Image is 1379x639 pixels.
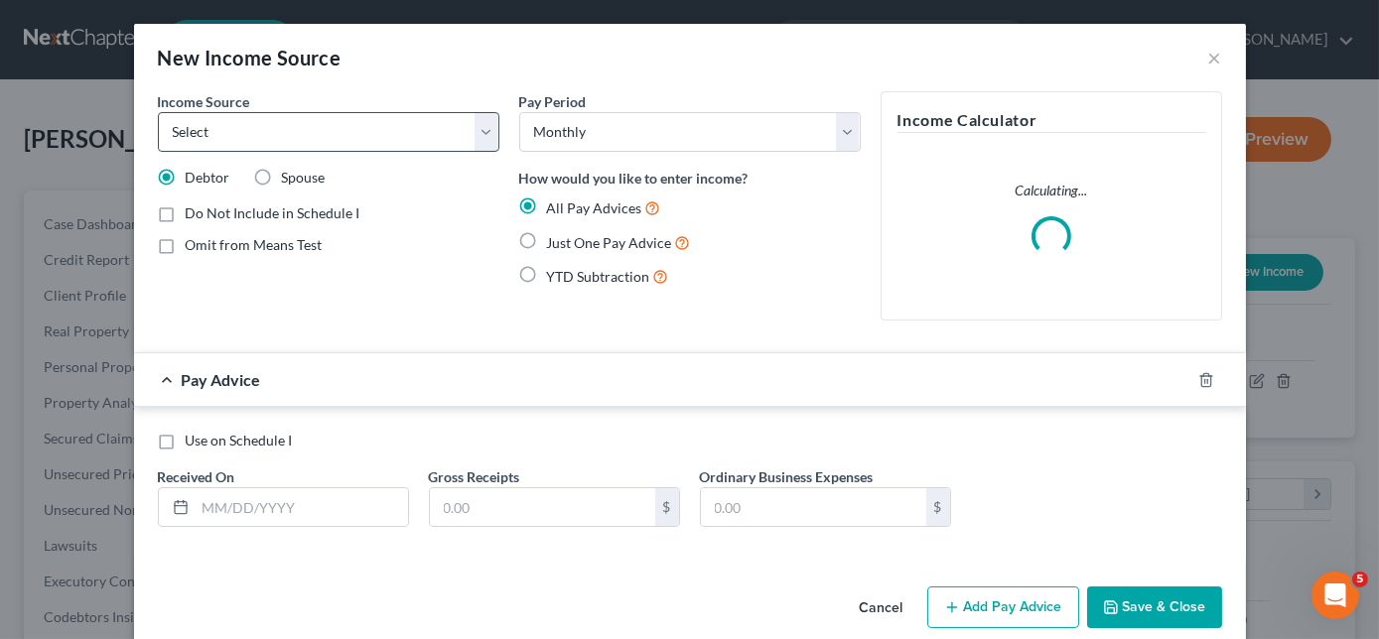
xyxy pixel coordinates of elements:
h5: Income Calculator [897,108,1205,133]
label: Pay Period [519,91,587,112]
label: Ordinary Business Expenses [700,466,874,487]
span: Just One Pay Advice [547,234,672,251]
span: YTD Subtraction [547,268,650,285]
span: Do Not Include in Schedule I [186,204,360,221]
iframe: Intercom live chat [1311,572,1359,619]
span: Pay Advice [182,370,261,389]
input: 0.00 [430,488,655,526]
span: All Pay Advices [547,199,642,216]
label: Gross Receipts [429,466,520,487]
div: New Income Source [158,44,342,71]
div: $ [926,488,950,526]
div: $ [655,488,679,526]
span: Omit from Means Test [186,236,323,253]
span: 5 [1352,572,1368,587]
button: Add Pay Advice [927,586,1079,628]
button: × [1208,46,1222,69]
span: Spouse [282,169,326,186]
span: Received On [158,468,235,485]
span: Debtor [186,169,230,186]
button: Cancel [844,588,919,628]
p: Calculating... [897,181,1205,200]
input: 0.00 [701,488,926,526]
label: How would you like to enter income? [519,168,749,189]
span: Income Source [158,93,250,110]
button: Save & Close [1087,586,1222,628]
span: Use on Schedule I [186,432,293,448]
input: MM/DD/YYYY [196,488,408,526]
